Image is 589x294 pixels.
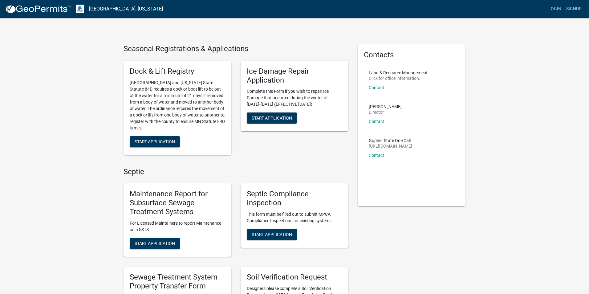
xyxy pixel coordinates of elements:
h5: Septic Compliance Inspection [247,190,342,207]
h4: Septic [124,167,348,176]
h5: Dock & Lift Registry [130,67,225,76]
span: Start Application [135,139,175,144]
h5: Sewage Treatment System Property Transfer Form [130,273,225,291]
p: [PERSON_NAME] [369,104,402,109]
a: Contact [369,119,384,124]
button: Start Application [130,238,180,249]
p: [URL][DOMAIN_NAME] [369,144,412,148]
p: [GEOGRAPHIC_DATA] and [US_STATE] State Statute 84D requires a dock or boat lift to be out of the ... [130,80,225,131]
a: Login [546,3,564,15]
span: Start Application [252,232,292,237]
h5: Contacts [364,51,459,59]
h5: Ice Damage Repair Application [247,67,342,85]
a: [GEOGRAPHIC_DATA], [US_STATE] [89,4,163,14]
p: Complete this Form if you wish to repair Ice Damage that occurred during the winter of [DATE]-[DA... [247,88,342,108]
span: Start Application [135,241,175,246]
p: Gopher State One Call [369,138,412,143]
a: Signup [564,3,584,15]
button: Start Application [130,136,180,147]
h4: Seasonal Registrations & Applications [124,44,348,53]
h5: Soil Verification Request [247,273,342,282]
img: Otter Tail County, Minnesota [76,5,84,13]
a: Contact [369,85,384,90]
p: This form must be filled out to submit MPCA Compliance Inspections for existing systems [247,211,342,224]
p: Land & Resource Management [369,71,428,75]
span: Start Application [252,116,292,120]
p: Click for office information: [369,76,428,80]
p: Director [369,110,402,114]
a: Contact [369,153,384,158]
button: Start Application [247,229,297,240]
button: Start Application [247,112,297,124]
p: For Licensed Maintainers to report Maintenance on a SSTS [130,220,225,233]
h5: Maintenance Report for Subsurface Sewage Treatment Systems [130,190,225,216]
